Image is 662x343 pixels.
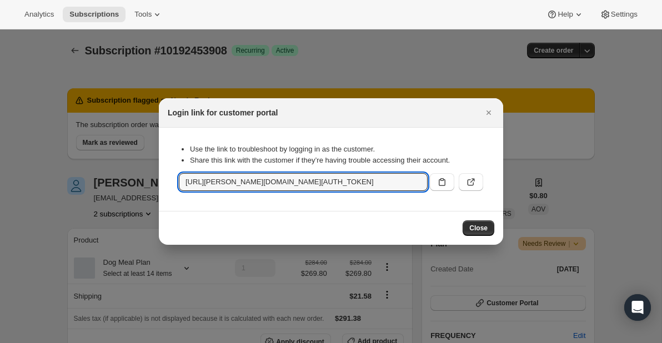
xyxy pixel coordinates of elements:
span: Settings [611,10,638,19]
li: Share this link with the customer if they’re having trouble accessing their account. [190,155,483,166]
button: Close [481,105,496,120]
h2: Login link for customer portal [168,107,278,118]
span: Analytics [24,10,54,19]
span: Tools [134,10,152,19]
span: Subscriptions [69,10,119,19]
button: Analytics [18,7,61,22]
button: Tools [128,7,169,22]
span: Close [469,224,488,233]
li: Use the link to troubleshoot by logging in as the customer. [190,144,483,155]
div: Open Intercom Messenger [624,294,651,321]
button: Close [463,220,494,236]
button: Help [540,7,590,22]
span: Help [558,10,573,19]
button: Subscriptions [63,7,126,22]
button: Settings [593,7,644,22]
